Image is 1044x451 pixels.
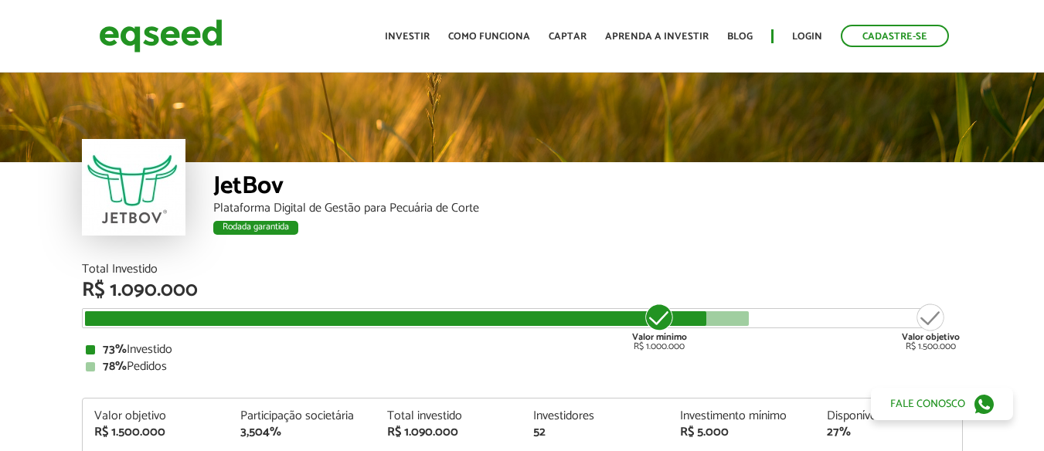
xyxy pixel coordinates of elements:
[533,410,657,422] div: Investidores
[533,426,657,439] div: 52
[99,15,223,56] img: EqSeed
[240,426,364,439] div: 3,504%
[448,32,530,42] a: Como funciona
[82,280,963,300] div: R$ 1.090.000
[86,361,959,373] div: Pedidos
[94,410,218,422] div: Valor objetivo
[632,330,687,344] strong: Valor mínimo
[841,25,949,47] a: Cadastre-se
[82,263,963,276] div: Total Investido
[871,388,1013,420] a: Fale conosco
[549,32,587,42] a: Captar
[631,302,689,351] div: R$ 1.000.000
[827,426,950,439] div: 27%
[385,32,430,42] a: Investir
[605,32,709,42] a: Aprenda a investir
[727,32,753,42] a: Blog
[213,202,963,215] div: Plataforma Digital de Gestão para Pecuária de Corte
[902,330,960,344] strong: Valor objetivo
[240,410,364,422] div: Participação societária
[213,174,963,202] div: JetBov
[902,302,960,351] div: R$ 1.500.000
[680,410,804,422] div: Investimento mínimo
[792,32,822,42] a: Login
[94,426,218,439] div: R$ 1.500.000
[103,356,127,377] strong: 78%
[387,410,511,422] div: Total investido
[680,426,804,439] div: R$ 5.000
[213,221,298,235] div: Rodada garantida
[387,426,511,439] div: R$ 1.090.000
[103,339,127,360] strong: 73%
[86,344,959,356] div: Investido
